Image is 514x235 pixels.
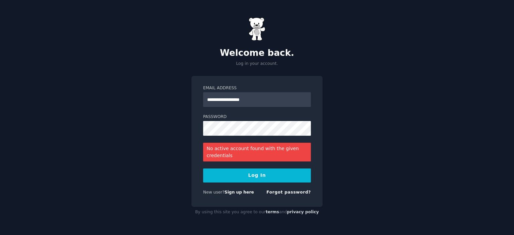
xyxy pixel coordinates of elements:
[266,210,279,214] a: terms
[203,114,311,120] label: Password
[191,207,323,218] div: By using this site you agree to our and
[266,190,311,195] a: Forgot password?
[191,61,323,67] p: Log in your account.
[203,143,311,161] div: No active account found with the given credentials
[287,210,319,214] a: privacy policy
[203,168,311,183] button: Log In
[249,17,265,41] img: Gummy Bear
[203,190,225,195] span: New user?
[203,85,311,91] label: Email Address
[225,190,254,195] a: Sign up here
[191,48,323,58] h2: Welcome back.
